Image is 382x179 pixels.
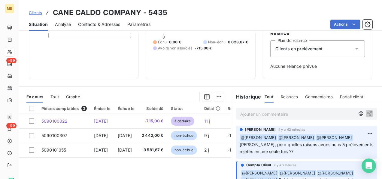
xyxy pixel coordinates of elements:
[278,134,315,141] span: @ [PERSON_NAME]
[171,117,194,126] span: à déduire
[204,106,220,111] div: Délai
[208,39,226,45] span: Non-échu
[29,21,48,27] span: Situation
[41,147,66,152] span: 5090101055
[281,94,298,99] span: Relances
[142,118,164,124] span: -715,00 €
[94,133,108,138] span: [DATE]
[29,10,42,16] a: Clients
[50,94,59,99] span: Tout
[231,93,261,100] h6: Historique
[316,134,353,141] span: @ [PERSON_NAME]
[118,106,135,111] div: Échue le
[240,142,374,154] span: [PERSON_NAME], pour quelles raisons avons nous 5 prélèvements rejetés en une seule fois ??
[362,159,376,173] div: Open Intercom Messenger
[29,10,42,15] span: Clients
[142,133,164,139] span: 2 442,00 €
[246,162,271,168] span: Compta Client
[340,94,363,99] span: Portail client
[142,106,164,111] div: Solde dû
[118,147,132,152] span: [DATE]
[171,146,197,155] span: non-échue
[270,63,365,69] span: Aucune relance prévue
[26,94,43,99] span: En cours
[94,106,111,111] div: Émise le
[41,133,68,138] span: 5090100307
[195,46,212,51] span: -715,00 €
[228,39,248,45] span: 6 023,67 €
[305,94,333,99] span: Commentaires
[265,94,274,99] span: Tout
[53,7,167,18] h3: CANE CALDO COMPANY - 5435
[275,46,323,52] span: Clients en prélèvement
[228,147,236,152] span: -13 j
[94,118,108,124] span: [DATE]
[41,106,87,111] div: Pièces comptables
[171,106,197,111] div: Statut
[118,133,132,138] span: [DATE]
[142,147,164,153] span: 3 581,67 €
[204,133,209,138] span: 9 j
[274,163,296,167] span: il y a 2 heures
[66,94,80,99] span: Graphe
[55,21,71,27] span: Analyse
[228,133,236,138] span: -13 j
[5,4,14,13] div: MB
[240,134,277,141] span: @ [PERSON_NAME]
[41,118,68,124] span: 5090100022
[317,170,354,177] span: @ [PERSON_NAME]
[241,170,278,177] span: @ [PERSON_NAME]
[245,127,276,132] span: [PERSON_NAME]
[169,39,181,45] span: 0,00 €
[171,131,197,140] span: non-échue
[270,30,365,37] h6: Relance
[94,147,108,152] span: [DATE]
[78,21,120,27] span: Contacts & Adresses
[279,170,316,177] span: @ [PERSON_NAME]
[127,21,150,27] span: Paramètres
[278,128,305,131] span: il y a 42 minutes
[158,46,192,51] span: Avoirs non associés
[204,118,210,124] span: 11 j
[6,58,17,63] span: +99
[228,106,247,111] div: Retard
[158,39,167,45] span: Échu
[204,147,209,152] span: 2 j
[162,35,165,39] span: 0
[81,106,87,111] span: 3
[6,123,17,128] span: +99
[330,20,360,29] button: Actions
